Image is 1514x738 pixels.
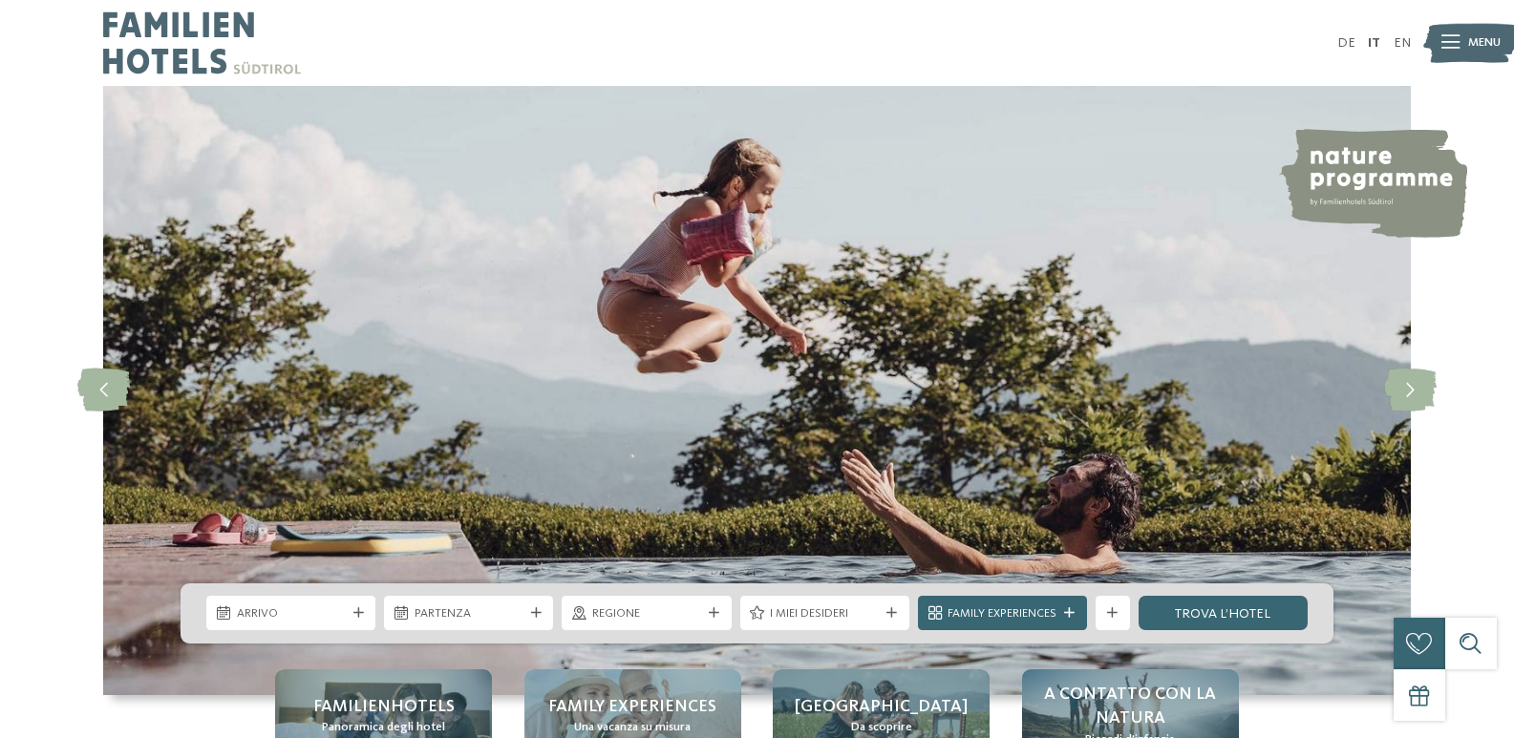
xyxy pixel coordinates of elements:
[795,695,968,719] span: [GEOGRAPHIC_DATA]
[1278,129,1467,238] img: nature programme by Familienhotels Südtirol
[237,605,346,622] span: Arrivo
[1394,36,1411,50] a: EN
[1039,683,1222,730] span: A contatto con la natura
[103,86,1411,695] img: Family hotel Alto Adige: the happy family places!
[948,605,1056,622] span: Family Experiences
[574,719,691,736] span: Una vacanza su misura
[770,605,879,622] span: I miei desideri
[313,695,455,719] span: Familienhotels
[592,605,701,622] span: Regione
[1368,36,1380,50] a: IT
[851,719,912,736] span: Da scoprire
[1337,36,1355,50] a: DE
[1139,596,1308,630] a: trova l’hotel
[322,719,445,736] span: Panoramica degli hotel
[548,695,716,719] span: Family experiences
[415,605,523,622] span: Partenza
[1468,34,1501,52] span: Menu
